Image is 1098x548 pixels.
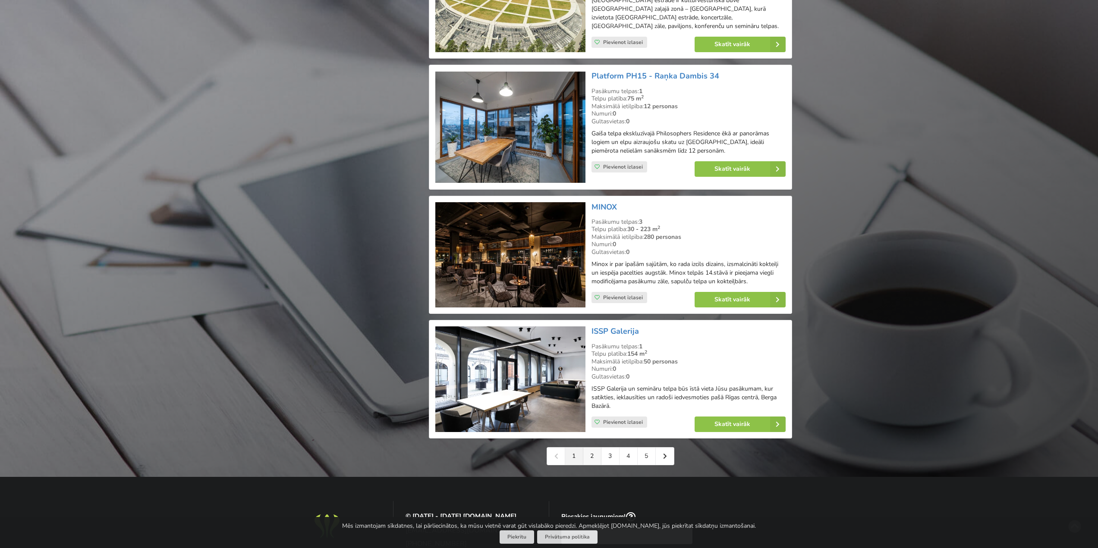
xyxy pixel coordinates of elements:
div: Gultasvietas: [591,118,786,125]
a: 4 [620,448,638,465]
img: Baltic Meeting Rooms [312,512,342,540]
p: ISSP Galerija un semināru telpa būs īstā vieta Jūsu pasākumam, kur satikties, ieklausīties un rad... [591,385,786,410]
div: Telpu platība: [591,95,786,103]
strong: 1 [639,342,642,351]
strong: 0 [626,373,629,381]
span: Pievienot izlasei [603,419,643,426]
div: Maksimālā ietilpība: [591,103,786,110]
div: Pasākumu telpas: [591,88,786,95]
a: 5 [638,448,656,465]
p: Piesakies jaunumiem! [561,512,693,522]
div: Maksimālā ietilpība: [591,358,786,366]
a: Skatīt vairāk [695,292,786,307]
p: Minox ir par īpašām sajūtām, ko rada izcils dizains, izsmalcināti kokteiļi un iespēja pacelties a... [591,260,786,286]
strong: 12 personas [644,102,678,110]
p: © [DATE] - [DATE] [DOMAIN_NAME] [406,512,537,520]
div: Numuri: [591,365,786,373]
strong: 0 [613,240,616,248]
img: Neierastas vietas | Rīga | ISSP Galerija [435,326,585,432]
sup: 2 [641,94,644,100]
strong: 280 personas [644,233,681,241]
span: Pievienot izlasei [603,163,643,170]
button: Piekrītu [500,530,534,544]
a: MINOX [591,202,617,212]
div: Telpu platība: [591,350,786,358]
div: Maksimālā ietilpība: [591,233,786,241]
span: Pievienot izlasei [603,294,643,301]
p: Gaiša telpa ekskluzīvajā Philosophers Residence ēkā ar panorāmas logiem un elpu aizraujošu skatu ... [591,129,786,155]
sup: 2 [658,224,660,231]
strong: 50 personas [644,357,678,366]
a: Skatīt vairāk [695,416,786,432]
strong: 0 [613,110,616,118]
div: Gultasvietas: [591,248,786,256]
div: Telpu platība: [591,225,786,233]
img: Neierastas vietas | Rīga | Platform PH15 - Raņka Dambis 34 [435,71,585,183]
a: Platform PH15 - Raņka Dambis 34 [591,71,719,81]
strong: 75 m [627,94,644,103]
div: Pasākumu telpas: [591,343,786,351]
strong: 0 [626,117,629,125]
strong: 154 m [627,350,647,358]
sup: 2 [645,349,647,355]
strong: 1 [639,87,642,95]
strong: 0 [613,365,616,373]
div: Pasākumu telpas: [591,218,786,226]
a: ISSP Galerija [591,326,639,336]
img: Neierastas vietas | Rīga | MINOX [435,202,585,308]
a: Privātuma politika [537,530,598,544]
span: Pievienot izlasei [603,39,643,46]
div: Numuri: [591,110,786,118]
div: Numuri: [591,241,786,248]
strong: 30 - 223 m [627,225,660,233]
div: Gultasvietas: [591,373,786,381]
strong: 3 [639,218,642,226]
a: 3 [601,448,620,465]
a: Skatīt vairāk [695,161,786,177]
strong: 0 [626,248,629,256]
a: 1 [565,448,583,465]
a: Skatīt vairāk [695,37,786,52]
a: 2 [583,448,601,465]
